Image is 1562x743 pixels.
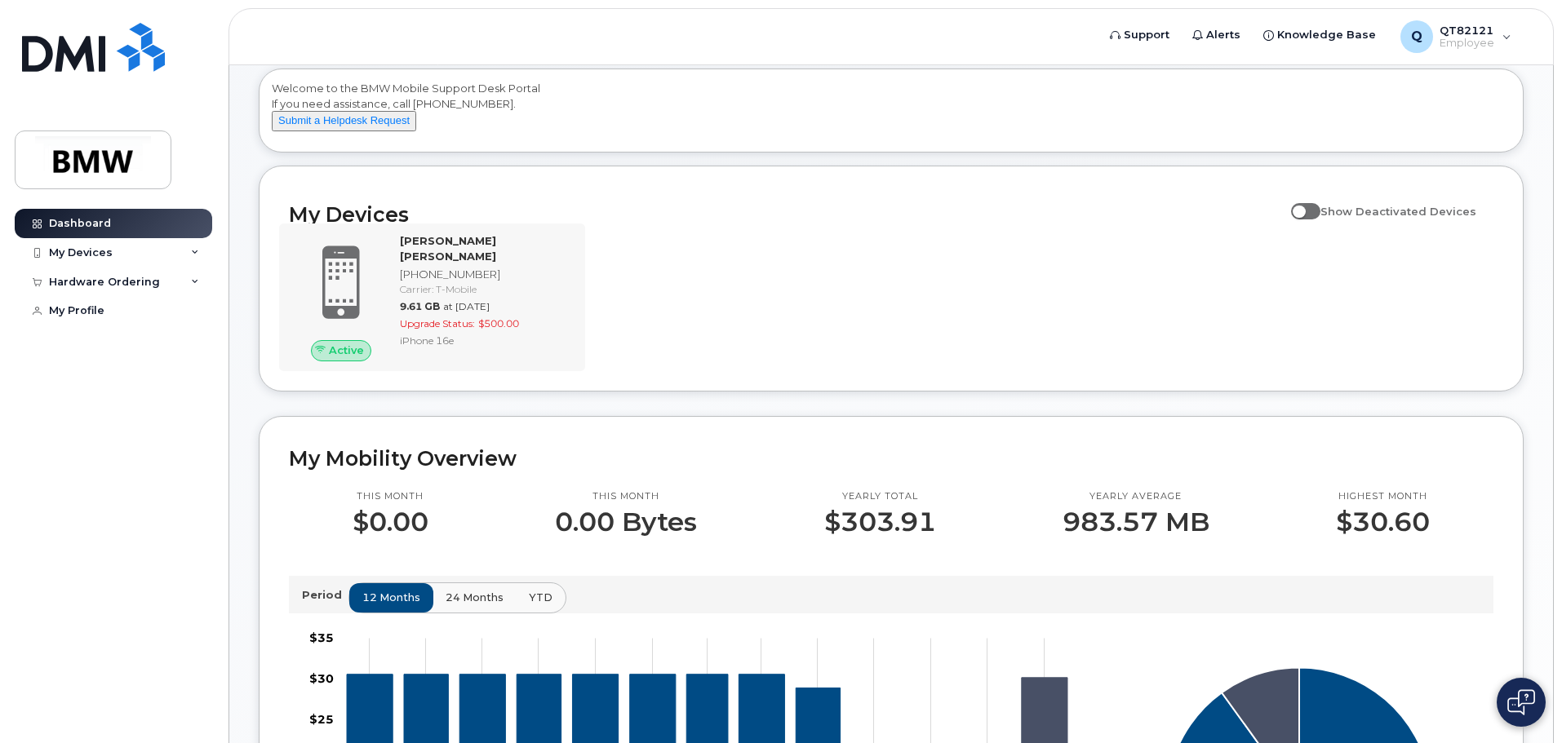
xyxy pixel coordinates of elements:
div: iPhone 16e [400,334,569,347]
div: Carrier: T-Mobile [400,282,569,296]
span: Active [329,343,364,358]
a: Submit a Helpdesk Request [272,113,416,126]
span: Show Deactivated Devices [1320,205,1476,218]
span: 24 months [446,590,504,605]
p: Yearly average [1063,490,1209,503]
a: Support [1098,19,1181,51]
span: Knowledge Base [1277,27,1376,43]
input: Show Deactivated Devices [1291,196,1304,209]
tspan: $30 [309,671,334,686]
p: 0.00 Bytes [555,507,697,537]
span: 9.61 GB [400,300,440,312]
p: This month [353,490,428,503]
span: Alerts [1206,27,1240,43]
span: YTD [529,590,552,605]
span: Q [1411,27,1422,46]
a: Alerts [1181,19,1252,51]
div: [PHONE_NUMBER] [400,267,569,282]
tspan: $25 [309,712,334,727]
h2: My Devices [289,202,1283,227]
p: Period [302,587,348,603]
p: $303.91 [824,507,936,537]
p: $0.00 [353,507,428,537]
p: 983.57 MB [1063,507,1209,537]
span: Support [1124,27,1169,43]
span: Upgrade Status: [400,317,475,329]
h2: My Mobility Overview [289,446,1493,471]
p: Highest month [1336,490,1430,503]
button: Submit a Helpdesk Request [272,111,416,131]
strong: [PERSON_NAME] [PERSON_NAME] [400,234,496,263]
span: Employee [1440,37,1494,50]
a: Knowledge Base [1252,19,1387,51]
div: Welcome to the BMW Mobile Support Desk Portal If you need assistance, call [PHONE_NUMBER]. [272,81,1511,146]
div: QT82121 [1389,20,1523,53]
a: Active[PERSON_NAME] [PERSON_NAME][PHONE_NUMBER]Carrier: T-Mobile9.61 GBat [DATE]Upgrade Status:$5... [289,233,575,360]
span: $500.00 [478,317,519,329]
tspan: $35 [309,630,334,645]
span: QT82121 [1440,24,1494,37]
p: $30.60 [1336,507,1430,537]
span: at [DATE] [443,300,490,312]
p: This month [555,490,697,503]
img: Open chat [1507,689,1535,715]
p: Yearly total [824,490,936,503]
